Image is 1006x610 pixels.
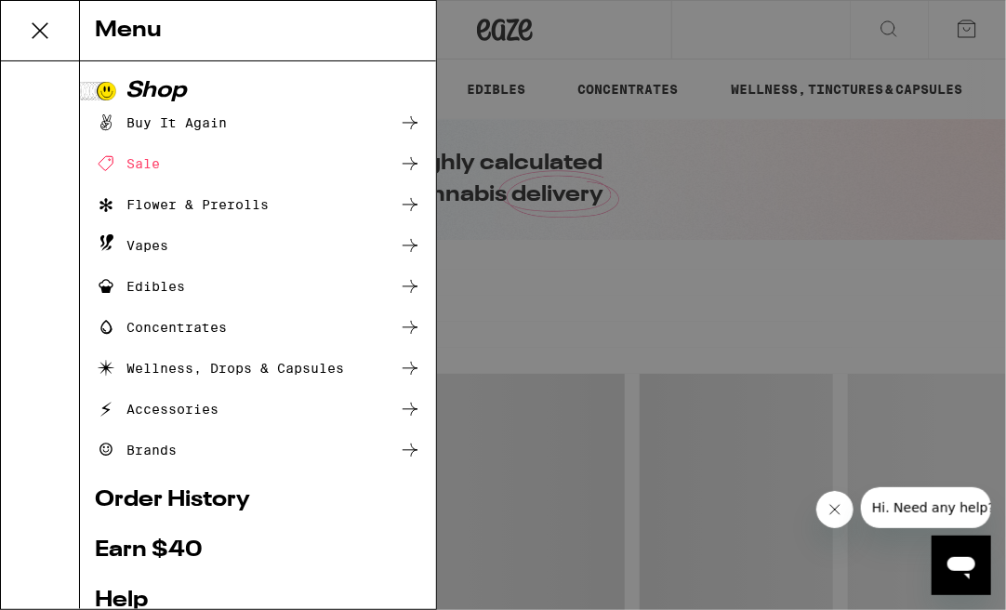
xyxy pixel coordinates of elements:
[95,439,421,461] a: Brands
[932,536,991,595] iframe: Button to launch messaging window
[95,439,177,461] div: Brands
[95,193,421,216] a: Flower & Prerolls
[95,489,421,511] a: Order History
[95,234,168,257] div: Vapes
[80,1,436,61] div: Menu
[95,112,227,134] div: Buy It Again
[95,357,344,379] div: Wellness, Drops & Capsules
[95,152,160,175] div: Sale
[95,357,421,379] a: Wellness, Drops & Capsules
[95,234,421,257] a: Vapes
[95,80,421,102] a: Shop
[95,193,269,216] div: Flower & Prerolls
[861,487,991,528] iframe: Message from company
[95,112,421,134] a: Buy It Again
[95,316,421,338] a: Concentrates
[95,398,218,420] div: Accessories
[95,398,421,420] a: Accessories
[95,152,421,175] a: Sale
[95,275,421,298] a: Edibles
[95,316,227,338] div: Concentrates
[11,13,134,28] span: Hi. Need any help?
[95,539,421,562] a: Earn $ 40
[95,275,185,298] div: Edibles
[816,491,854,528] iframe: Close message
